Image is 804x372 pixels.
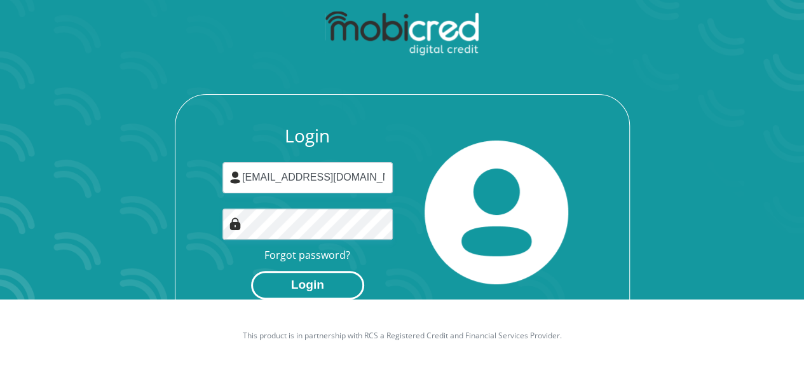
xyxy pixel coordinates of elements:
[50,330,755,341] p: This product is in partnership with RCS a Registered Credit and Financial Services Provider.
[251,271,364,300] button: Login
[229,217,242,230] img: Image
[264,248,350,262] a: Forgot password?
[222,162,393,193] input: Username
[325,11,479,56] img: mobicred logo
[222,125,393,147] h3: Login
[229,171,242,184] img: user-icon image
